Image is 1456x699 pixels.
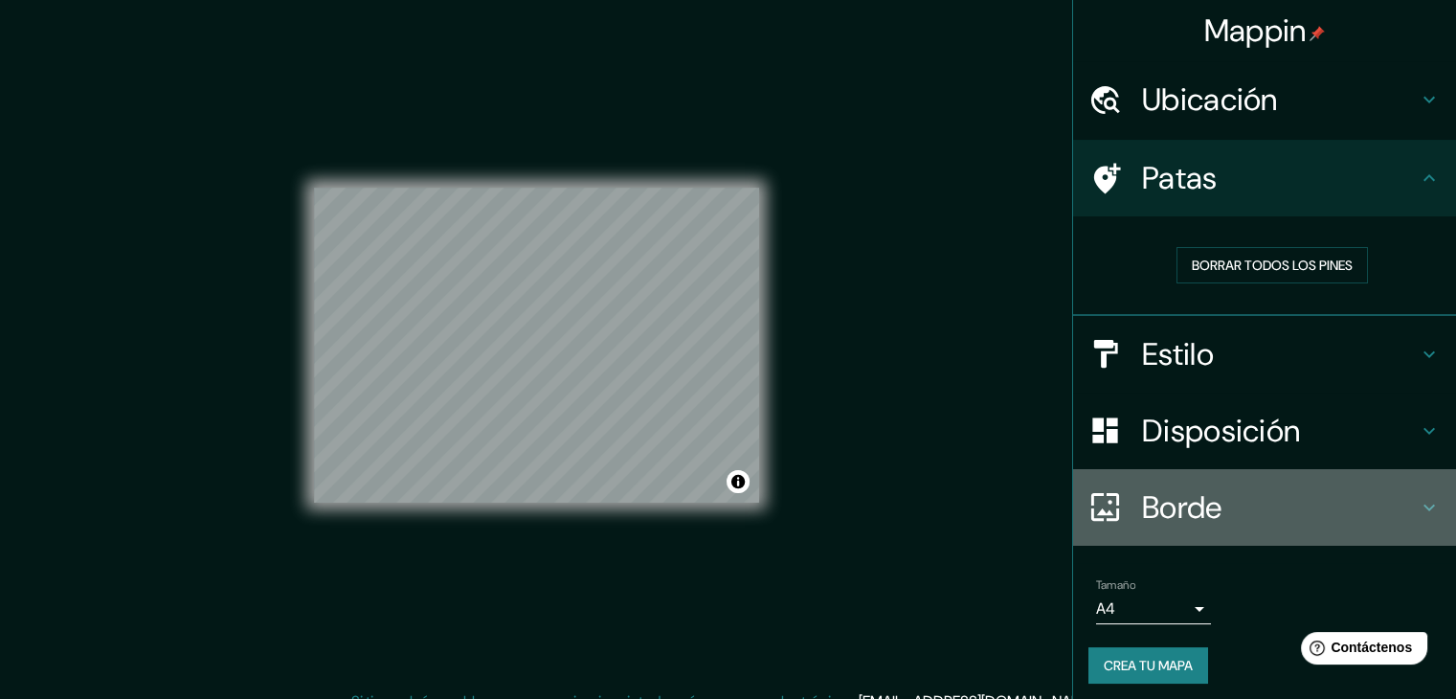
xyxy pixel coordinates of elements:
img: pin-icon.png [1310,26,1325,41]
div: Disposición [1073,393,1456,469]
button: Activar o desactivar atribución [727,470,750,493]
canvas: Mapa [314,188,759,503]
button: Crea tu mapa [1088,647,1208,684]
font: Ubicación [1142,79,1278,120]
font: Borde [1142,487,1222,528]
font: Estilo [1142,334,1214,374]
button: Borrar todos los pines [1176,247,1368,283]
font: Borrar todos los pines [1192,257,1353,274]
font: A4 [1096,598,1115,619]
div: Estilo [1073,316,1456,393]
div: Patas [1073,140,1456,216]
div: Ubicación [1073,61,1456,138]
font: Mappin [1204,11,1307,51]
div: Borde [1073,469,1456,546]
iframe: Lanzador de widgets de ayuda [1286,624,1435,678]
font: Disposición [1142,411,1300,451]
div: A4 [1096,594,1211,624]
font: Tamaño [1096,577,1135,593]
font: Patas [1142,158,1218,198]
font: Crea tu mapa [1104,657,1193,674]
